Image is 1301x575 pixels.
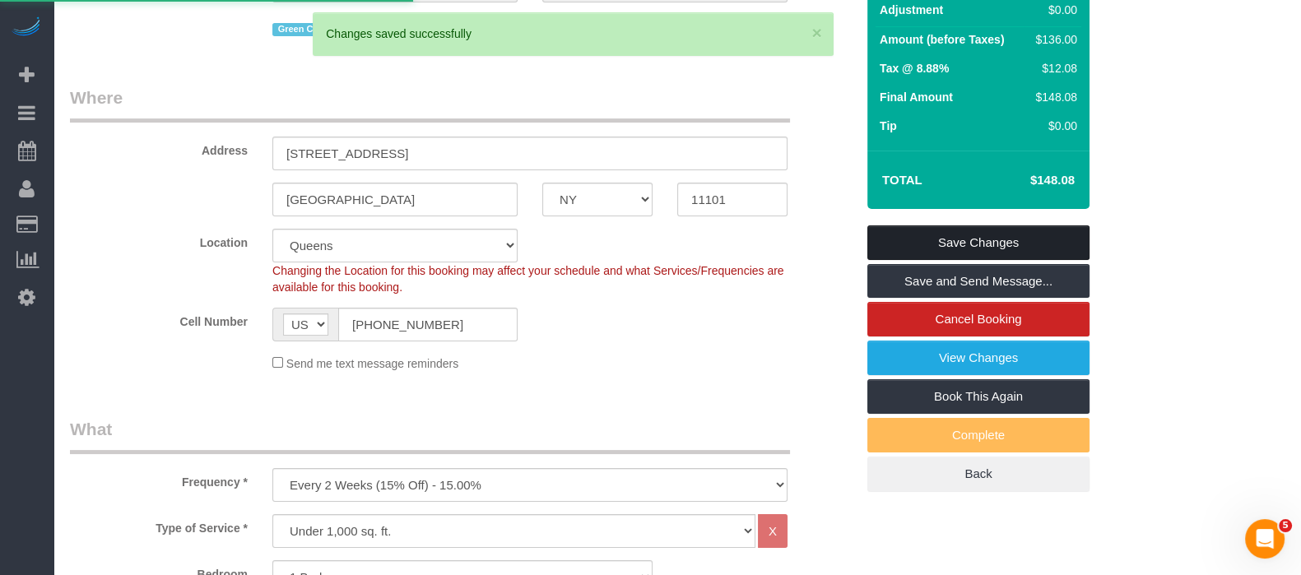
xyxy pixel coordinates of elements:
[867,225,1090,260] a: Save Changes
[882,173,922,187] strong: Total
[880,31,1004,48] label: Amount (before Taxes)
[272,264,784,294] span: Changing the Location for this booking may affect your schedule and what Services/Frequencies are...
[880,89,953,105] label: Final Amount
[867,264,1090,299] a: Save and Send Message...
[70,86,790,123] legend: Where
[326,26,820,42] div: Changes saved successfully
[272,183,518,216] input: City
[867,341,1090,375] a: View Changes
[811,24,821,41] button: ×
[286,357,458,370] span: Send me text message reminders
[58,514,260,536] label: Type of Service *
[10,16,43,39] img: Automaid Logo
[272,23,373,36] span: Green Cleaning Only
[867,457,1090,491] a: Back
[1029,2,1078,18] div: $0.00
[1029,118,1078,134] div: $0.00
[58,468,260,490] label: Frequency *
[70,417,790,454] legend: What
[1029,89,1078,105] div: $148.08
[1245,519,1285,559] iframe: Intercom live chat
[677,183,788,216] input: Zip Code
[867,379,1090,414] a: Book This Again
[880,118,897,134] label: Tip
[1029,31,1078,48] div: $136.00
[1029,60,1078,77] div: $12.08
[58,308,260,330] label: Cell Number
[880,2,943,18] label: Adjustment
[867,302,1090,336] a: Cancel Booking
[1279,519,1292,532] span: 5
[338,308,518,341] input: Cell Number
[58,137,260,159] label: Address
[58,229,260,251] label: Location
[880,60,949,77] label: Tax @ 8.88%
[981,174,1075,188] h4: $148.08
